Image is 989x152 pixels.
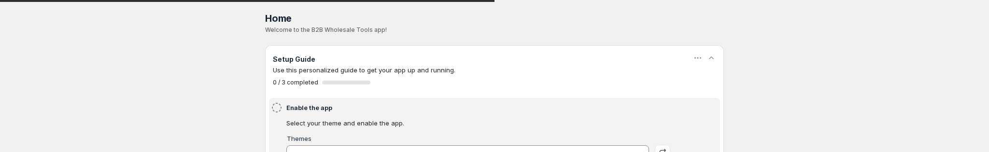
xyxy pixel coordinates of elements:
span: Home [265,13,292,24]
span: 0 / 3 completed [273,79,318,86]
h4: Enable the app [286,103,673,112]
p: Welcome to the B2B Wholesale Tools app! [265,26,724,34]
h3: Setup Guide [273,55,315,64]
p: Use this personalized guide to get your app up and running. [273,65,716,75]
label: Themes [287,135,311,142]
p: Select your theme and enable the app. [286,118,670,128]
